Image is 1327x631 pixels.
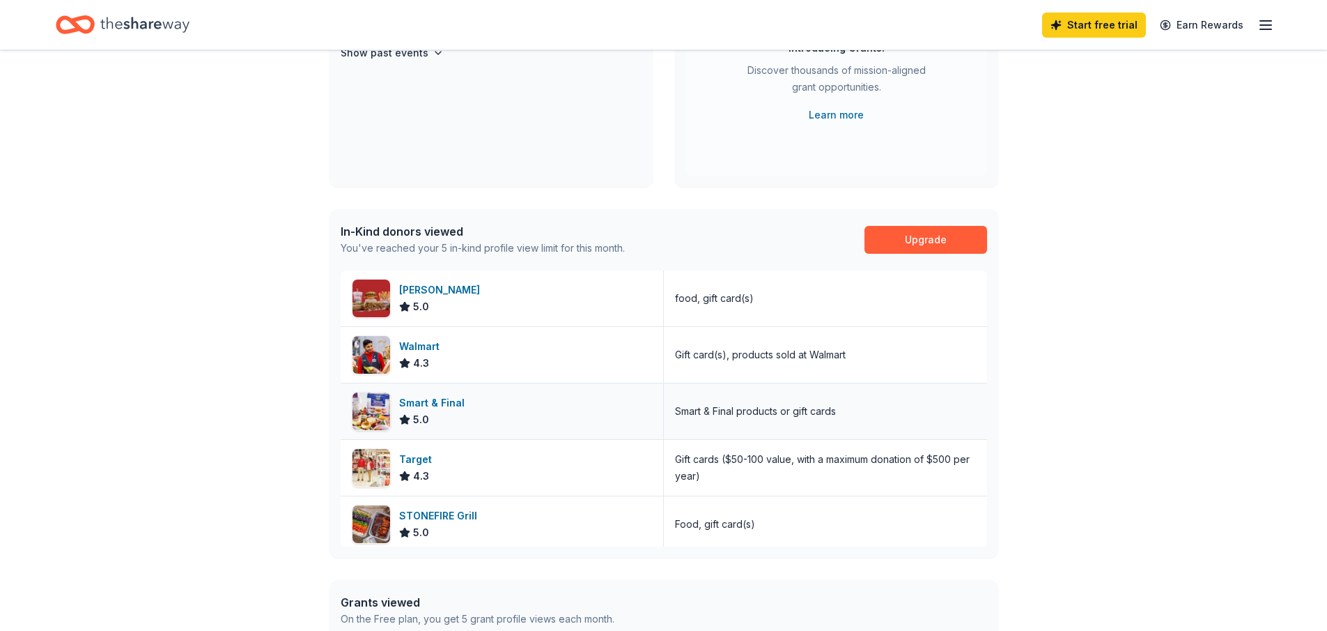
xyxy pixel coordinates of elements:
div: Discover thousands of mission-aligned grant opportunities. [742,62,931,101]
div: You've reached your 5 in-kind profile view limit for this month. [341,240,625,257]
img: Image for Target [352,449,390,487]
button: Show past events [341,45,444,61]
div: Smart & Final products or gift cards [675,403,836,420]
div: On the Free plan, you get 5 grant profile views each month. [341,611,614,628]
img: Image for Smart & Final [352,393,390,430]
div: Gift card(s), products sold at Walmart [675,347,846,363]
h4: Show past events [341,45,428,61]
div: Grants viewed [341,594,614,611]
div: STONEFIRE Grill [399,508,483,524]
div: food, gift card(s) [675,290,754,307]
div: [PERSON_NAME] [399,282,486,298]
a: Earn Rewards [1151,13,1252,38]
span: 5.0 [413,298,429,315]
div: Target [399,451,437,468]
a: Learn more [809,107,864,123]
span: 4.3 [413,355,429,372]
div: Food, gift card(s) [675,516,755,533]
div: Smart & Final [399,395,470,411]
div: Walmart [399,338,445,355]
div: In-Kind donors viewed [341,223,625,240]
img: Image for Walmart [352,336,390,374]
span: 4.3 [413,468,429,485]
div: Gift cards ($50-100 value, with a maximum donation of $500 per year) [675,451,976,485]
img: Image for Portillo's [352,280,390,317]
img: Image for STONEFIRE Grill [352,505,390,543]
a: Start free trial [1042,13,1146,38]
a: Home [56,8,189,41]
span: 5.0 [413,411,429,428]
a: Upgrade [864,226,987,254]
span: 5.0 [413,524,429,541]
